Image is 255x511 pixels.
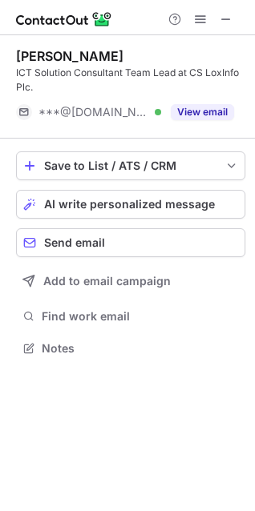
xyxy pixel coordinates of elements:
span: Notes [42,341,239,356]
button: Add to email campaign [16,267,245,296]
span: AI write personalized message [44,198,215,211]
button: Send email [16,228,245,257]
span: Add to email campaign [43,275,171,288]
button: save-profile-one-click [16,151,245,180]
button: AI write personalized message [16,190,245,219]
span: Find work email [42,309,239,324]
span: Send email [44,236,105,249]
div: Save to List / ATS / CRM [44,159,217,172]
button: Notes [16,337,245,360]
img: ContactOut v5.3.10 [16,10,112,29]
button: Find work email [16,305,245,328]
